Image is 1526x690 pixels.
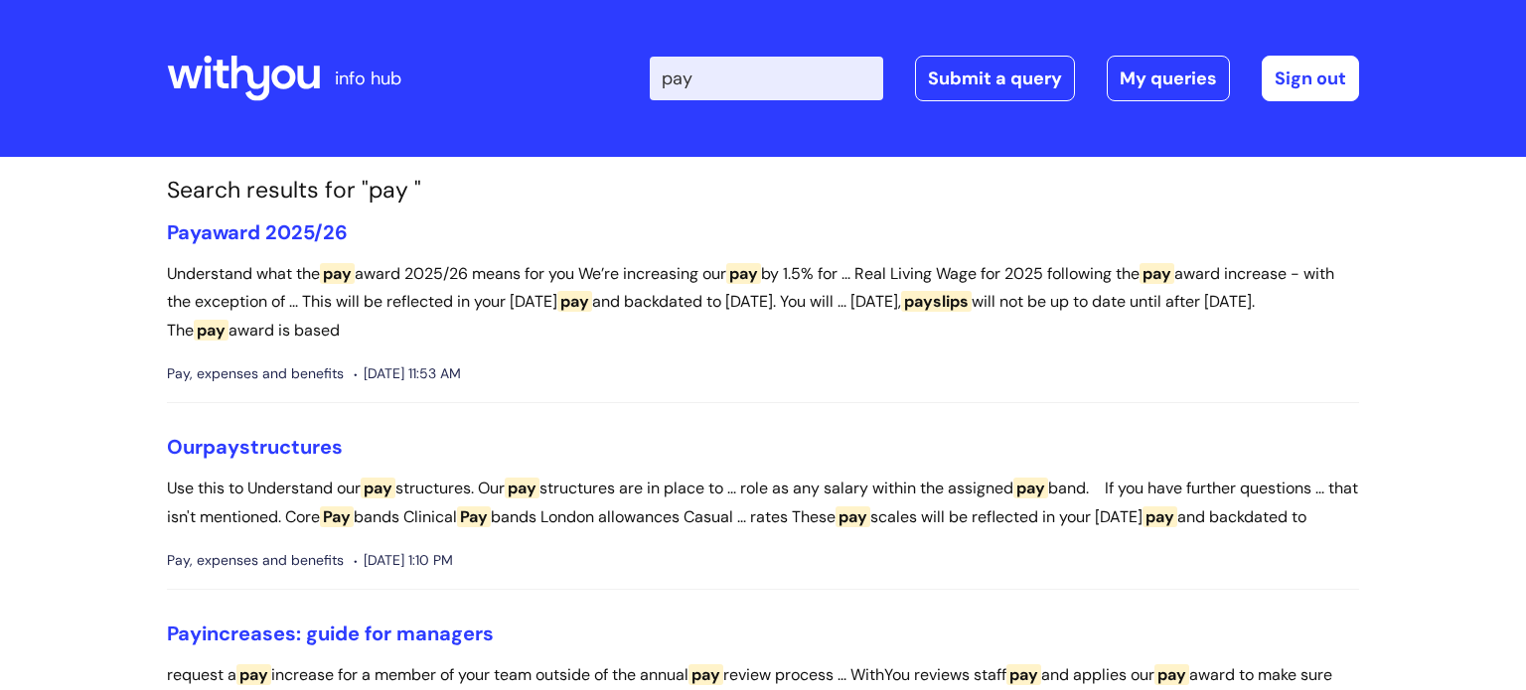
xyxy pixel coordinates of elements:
span: pay [1006,664,1041,685]
span: [DATE] 1:10 PM [354,548,453,573]
span: [DATE] 11:53 AM [354,361,461,386]
p: info hub [335,63,401,94]
span: Pay [320,506,354,527]
a: Submit a query [915,56,1075,101]
a: Sign out [1262,56,1359,101]
a: Payaward 2025/26 [167,219,348,245]
span: pay [361,478,395,498]
a: My queries [1107,56,1230,101]
input: Search [650,57,883,100]
span: pay [1154,664,1189,685]
span: payslips [901,291,972,312]
span: pay [688,664,723,685]
span: pay [1013,478,1048,498]
span: pay [836,506,870,527]
span: Pay [167,621,202,646]
p: Understand what the award 2025/26 means for you We’re increasing our by 1.5% for ... Real Living ... [167,260,1359,345]
span: Pay [167,219,201,245]
span: pay [203,434,239,460]
span: pay [194,320,229,341]
span: pay [726,263,761,284]
span: Pay, expenses and benefits [167,548,344,573]
span: Pay [457,506,491,527]
a: Payincreases: guide for managers [167,621,494,646]
span: pay [320,263,355,284]
span: pay [505,478,539,498]
p: Use this to Understand our structures. Our structures are in place to ... role as any salary with... [167,475,1359,532]
span: pay [1143,506,1177,527]
span: pay [236,664,271,685]
span: pay [1140,263,1174,284]
a: Ourpaystructures [167,434,343,460]
h1: Search results for "pay " [167,177,1359,205]
div: | - [650,56,1359,101]
span: Pay, expenses and benefits [167,361,344,386]
span: pay [557,291,592,312]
